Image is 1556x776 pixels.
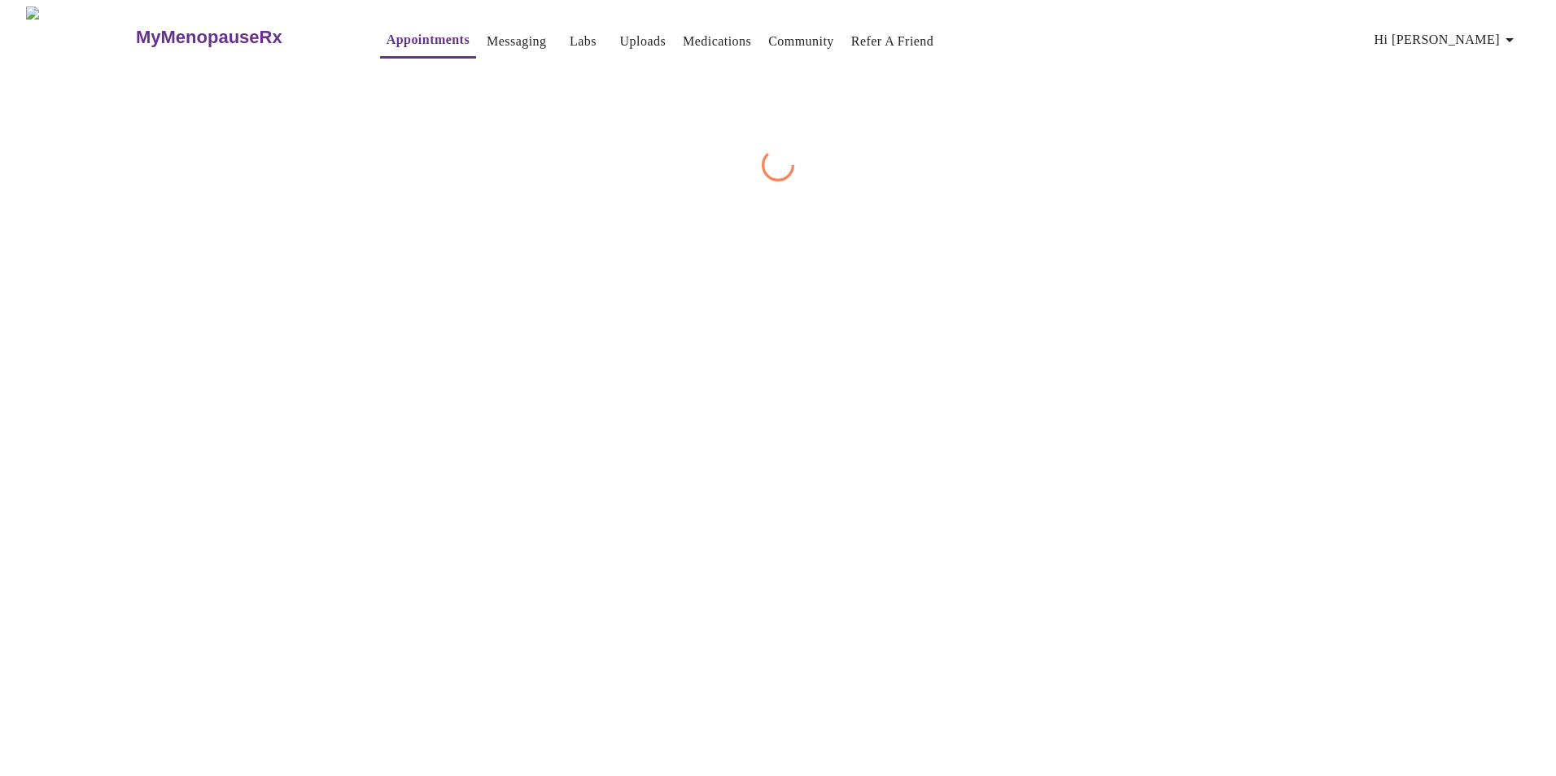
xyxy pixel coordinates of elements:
[487,30,546,53] a: Messaging
[387,28,470,51] a: Appointments
[1375,28,1519,51] span: Hi [PERSON_NAME]
[1368,24,1526,56] button: Hi [PERSON_NAME]
[851,30,934,53] a: Refer a Friend
[380,24,476,59] button: Appointments
[136,27,282,48] h3: MyMenopauseRx
[845,25,941,58] button: Refer a Friend
[620,30,667,53] a: Uploads
[570,30,597,53] a: Labs
[133,9,347,66] a: MyMenopauseRx
[768,30,834,53] a: Community
[683,30,751,53] a: Medications
[614,25,673,58] button: Uploads
[26,7,133,68] img: MyMenopauseRx Logo
[762,25,841,58] button: Community
[557,25,610,58] button: Labs
[480,25,553,58] button: Messaging
[676,25,758,58] button: Medications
